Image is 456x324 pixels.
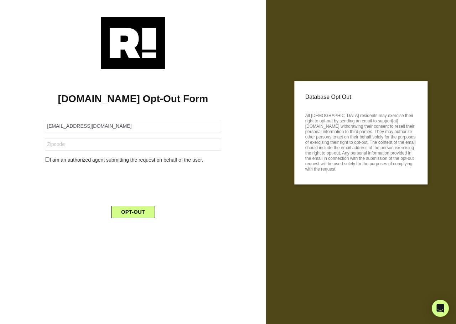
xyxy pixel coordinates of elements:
[45,138,221,151] input: Zipcode
[11,93,255,105] h1: [DOMAIN_NAME] Opt-Out Form
[305,92,417,102] p: Database Opt Out
[432,300,449,317] div: Open Intercom Messenger
[40,156,226,164] div: I am an authorized agent submitting the request on behalf of the user.
[45,120,221,132] input: Email Address
[111,206,155,218] button: OPT-OUT
[101,17,165,69] img: Retention.com
[305,111,417,172] p: All [DEMOGRAPHIC_DATA] residents may exercise their right to opt-out by sending an email to suppo...
[79,169,187,197] iframe: reCAPTCHA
